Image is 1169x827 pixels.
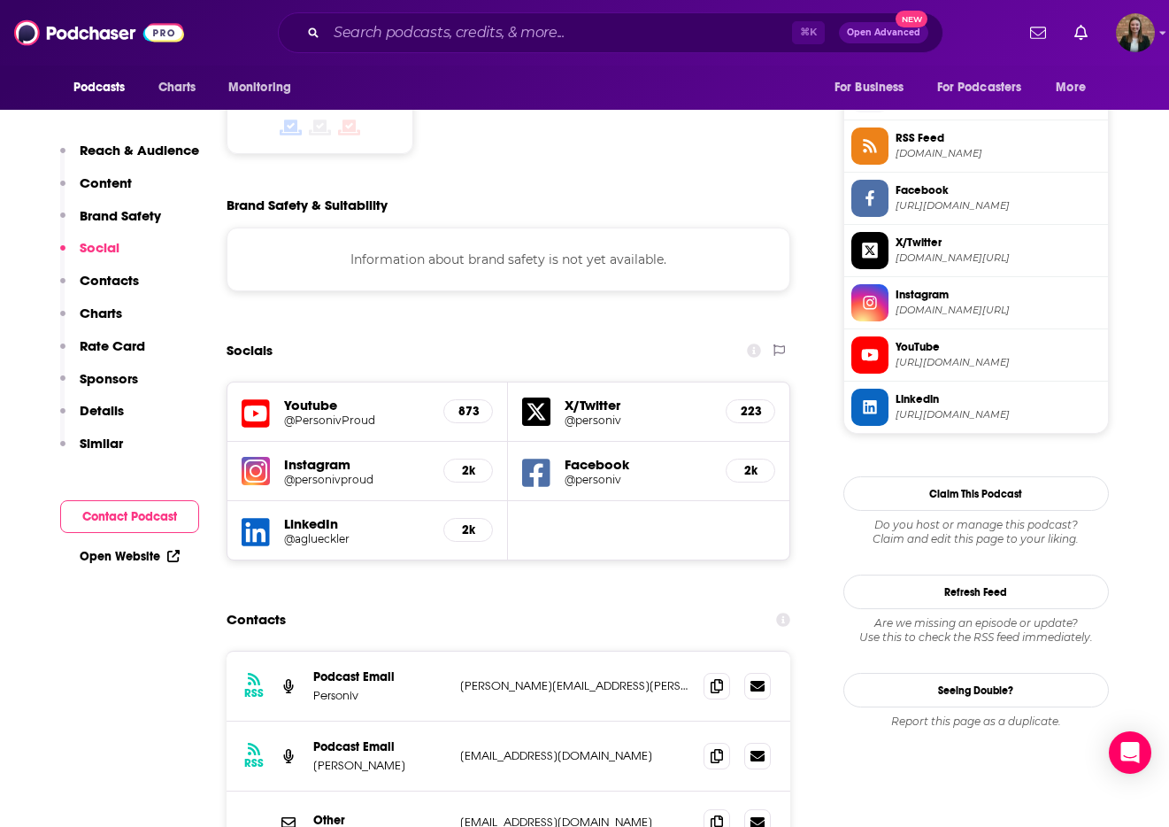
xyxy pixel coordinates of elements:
[741,404,760,419] h5: 223
[80,272,139,289] p: Contacts
[565,397,711,413] h5: X/Twitter
[284,456,430,473] h5: Instagram
[80,142,199,158] p: Reach & Audience
[228,75,291,100] span: Monitoring
[834,75,904,100] span: For Business
[244,686,264,700] h3: RSS
[896,339,1101,355] span: YouTube
[460,748,690,763] p: [EMAIL_ADDRESS][DOMAIN_NAME]
[1109,731,1151,774] div: Open Intercom Messenger
[1023,18,1053,48] a: Show notifications dropdown
[80,435,123,452] p: Similar
[896,199,1101,213] span: https://www.facebook.com/personiv
[313,739,446,754] p: Podcast Email
[80,174,132,191] p: Content
[80,207,161,224] p: Brand Safety
[60,239,119,272] button: Social
[839,22,928,43] button: Open AdvancedNew
[80,337,145,354] p: Rate Card
[327,19,792,47] input: Search podcasts, credits, & more...
[61,71,149,104] button: open menu
[147,71,207,104] a: Charts
[60,272,139,305] button: Contacts
[60,174,132,207] button: Content
[458,404,478,419] h5: 873
[313,688,446,703] p: Personiv
[896,391,1101,407] span: Linkedin
[458,463,478,478] h5: 2k
[851,128,1101,165] a: RSS Feed[DOMAIN_NAME]
[926,71,1048,104] button: open menu
[565,473,711,486] a: @personiv
[284,532,430,545] a: @aglueckler
[313,758,446,773] p: [PERSON_NAME]
[80,370,138,387] p: Sponsors
[227,228,791,291] div: Information about brand safety is not yet available.
[896,182,1101,198] span: Facebook
[1067,18,1095,48] a: Show notifications dropdown
[80,549,180,564] a: Open Website
[896,147,1101,160] span: feeds.fame.so
[851,180,1101,217] a: Facebook[URL][DOMAIN_NAME]
[896,235,1101,251] span: X/Twitter
[896,356,1101,369] span: https://www.youtube.com/@PersonivProud
[896,408,1101,421] span: https://www.linkedin.com/in/aglueckler
[843,476,1109,511] button: Claim This Podcast
[1056,75,1086,100] span: More
[792,21,825,44] span: ⌘ K
[851,232,1101,269] a: X/Twitter[DOMAIN_NAME][URL]
[80,305,122,321] p: Charts
[1116,13,1155,52] img: User Profile
[843,518,1109,546] div: Claim and edit this page to your liking.
[60,142,199,174] button: Reach & Audience
[851,336,1101,374] a: YouTube[URL][DOMAIN_NAME]
[216,71,314,104] button: open menu
[896,11,927,27] span: New
[843,673,1109,707] a: Seeing Double?
[313,669,446,684] p: Podcast Email
[284,473,430,486] a: @personivproud
[60,370,138,403] button: Sponsors
[73,75,126,100] span: Podcasts
[843,518,1109,532] span: Do you host or manage this podcast?
[896,130,1101,146] span: RSS Feed
[851,389,1101,426] a: Linkedin[URL][DOMAIN_NAME]
[60,402,124,435] button: Details
[458,522,478,537] h5: 2k
[843,616,1109,645] div: Are we missing an episode or update? Use this to check the RSS feed immediately.
[242,457,270,485] img: iconImage
[284,515,430,532] h5: LinkedIn
[60,435,123,468] button: Similar
[1116,13,1155,52] button: Show profile menu
[60,305,122,337] button: Charts
[227,197,388,213] h2: Brand Safety & Suitability
[896,287,1101,303] span: Instagram
[822,71,927,104] button: open menu
[80,239,119,256] p: Social
[896,304,1101,317] span: instagram.com/personivproud
[565,413,711,427] a: @personiv
[843,715,1109,729] div: Report this page as a duplicate.
[14,16,184,50] img: Podchaser - Follow, Share and Rate Podcasts
[847,28,920,37] span: Open Advanced
[244,756,264,770] h3: RSS
[843,575,1109,609] button: Refresh Feed
[80,402,124,419] p: Details
[565,456,711,473] h5: Facebook
[1043,71,1108,104] button: open menu
[227,603,286,637] h2: Contacts
[60,207,161,240] button: Brand Safety
[851,284,1101,321] a: Instagram[DOMAIN_NAME][URL]
[284,413,430,427] a: @PersonivProud
[278,12,943,53] div: Search podcasts, credits, & more...
[158,75,196,100] span: Charts
[1116,13,1155,52] span: Logged in as k_burns
[741,463,760,478] h5: 2k
[460,678,690,693] p: [PERSON_NAME][EMAIL_ADDRESS][PERSON_NAME][DOMAIN_NAME]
